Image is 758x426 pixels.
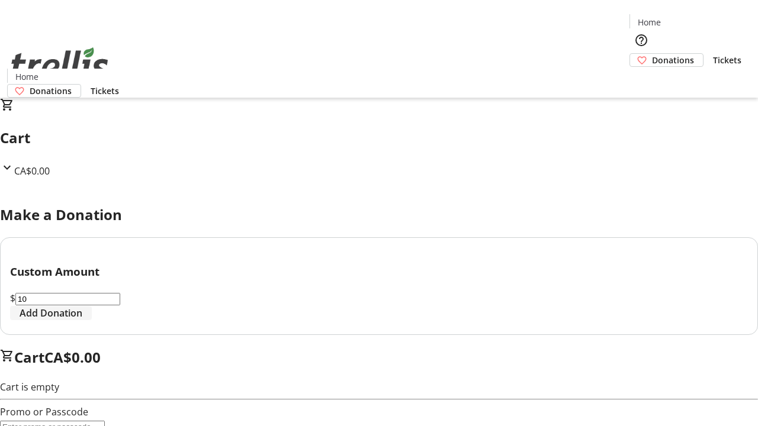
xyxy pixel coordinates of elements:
h3: Custom Amount [10,263,748,280]
span: Tickets [91,85,119,97]
span: CA$0.00 [14,164,50,177]
span: Home [638,16,661,28]
span: CA$0.00 [44,347,101,367]
a: Tickets [704,54,751,66]
span: Donations [652,54,694,66]
span: Tickets [713,54,741,66]
button: Help [629,28,653,52]
a: Tickets [81,85,129,97]
a: Home [8,70,46,83]
a: Home [630,16,668,28]
span: Home [15,70,38,83]
span: Add Donation [20,306,82,320]
span: Donations [30,85,72,97]
span: $ [10,292,15,305]
input: Donation Amount [15,293,120,305]
button: Cart [629,67,653,91]
img: Orient E2E Organization pi57r93IVV's Logo [7,34,113,93]
button: Add Donation [10,306,92,320]
a: Donations [7,84,81,98]
a: Donations [629,53,704,67]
